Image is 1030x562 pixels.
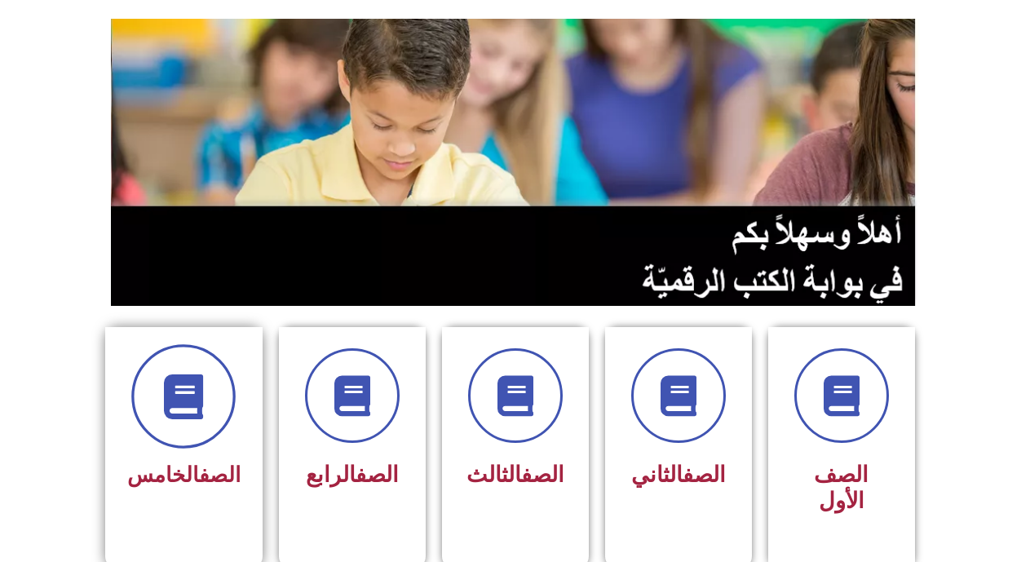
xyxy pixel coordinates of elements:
a: الصف [521,462,564,488]
span: الثاني [631,462,726,488]
a: الصف [356,462,399,488]
a: الصف [683,462,726,488]
span: الرابع [306,462,399,488]
span: الثالث [466,462,564,488]
span: الصف الأول [814,462,869,514]
span: الخامس [127,462,241,487]
a: الصف [199,462,241,487]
